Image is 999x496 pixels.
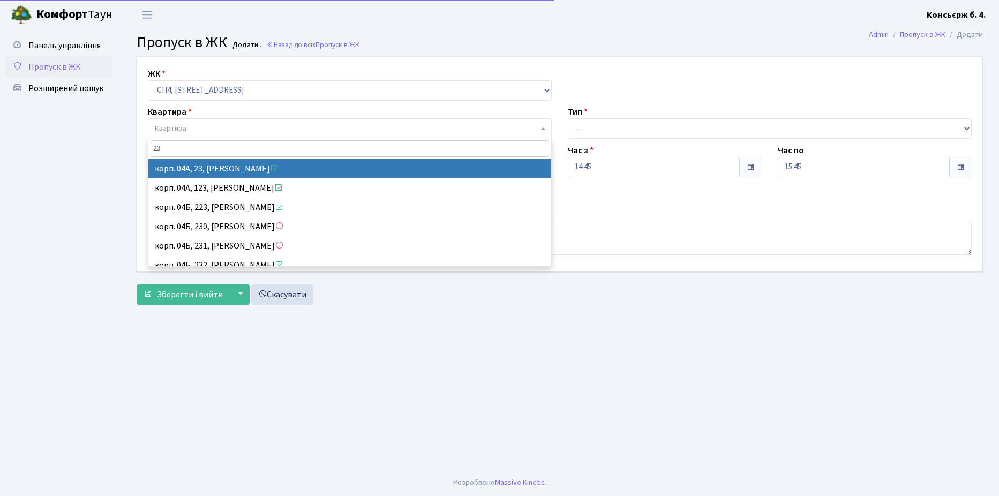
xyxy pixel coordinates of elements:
[11,4,32,26] img: logo.png
[5,78,112,99] a: Розширений пошук
[568,144,594,157] label: Час з
[5,35,112,56] a: Панель управління
[28,61,81,73] span: Пропуск в ЖК
[148,178,551,198] li: корп. 04А, 123, [PERSON_NAME]
[5,56,112,78] a: Пропуск в ЖК
[568,106,588,118] label: Тип
[28,40,101,51] span: Панель управління
[251,284,313,305] a: Скасувати
[230,41,261,50] small: Додати .
[155,123,186,134] span: Квартира
[316,40,359,50] span: Пропуск в ЖК
[148,255,551,275] li: корп. 04Б, 232, [PERSON_NAME]
[148,217,551,236] li: корп. 04Б, 230, [PERSON_NAME]
[28,82,103,94] span: Розширений пошук
[36,6,88,23] b: Комфорт
[853,24,999,46] nav: breadcrumb
[36,6,112,24] span: Таун
[137,284,230,305] button: Зберегти і вийти
[900,29,945,40] a: Пропуск в ЖК
[157,289,223,300] span: Зберегти і вийти
[453,477,546,489] div: Розроблено .
[945,29,983,41] li: Додати
[148,159,551,178] li: корп. 04А, 23, [PERSON_NAME]
[148,198,551,217] li: корп. 04Б, 223, [PERSON_NAME]
[927,9,986,21] a: Консьєрж б. 4.
[148,67,166,80] label: ЖК
[134,6,161,24] button: Переключити навігацію
[495,477,545,488] a: Massive Kinetic
[148,236,551,255] li: корп. 04Б, 231, [PERSON_NAME]
[137,32,227,53] span: Пропуск в ЖК
[869,29,889,40] a: Admin
[148,106,192,118] label: Квартира
[266,40,359,50] a: Назад до всіхПропуск в ЖК
[778,144,804,157] label: Час по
